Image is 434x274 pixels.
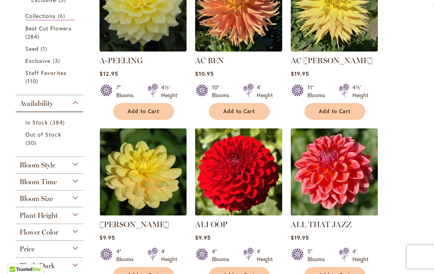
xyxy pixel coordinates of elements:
[212,247,234,263] div: 4" Blooms
[50,118,66,126] span: 384
[25,118,75,126] a: In Stock 384
[223,108,255,115] span: Add to Cart
[195,234,211,241] span: $9.95
[41,44,49,53] span: 1
[100,210,187,217] a: AHOY MATEY
[25,119,48,126] span: In Stock
[20,178,57,186] span: Bloom Time
[257,247,273,263] div: 4' Height
[291,210,378,217] a: ALL THAT JAZZ
[195,210,282,217] a: ALI OOP
[304,103,365,120] button: Add to Cart
[195,220,227,229] a: ALI OOP
[25,69,66,77] span: Staff Favorites
[116,247,138,263] div: 4" Blooms
[100,128,187,215] img: AHOY MATEY
[291,220,352,229] a: ALL THAT JAZZ
[25,45,39,52] span: Seed
[100,234,115,241] span: $9.95
[20,245,35,253] span: Price
[291,234,309,241] span: $19.95
[291,56,373,65] a: AC [PERSON_NAME]
[116,84,138,99] div: 7" Blooms
[25,57,75,65] a: Exclusive
[291,46,378,53] a: AC Jeri
[100,70,118,77] span: $12.95
[25,139,38,147] span: 30
[352,84,368,99] div: 4½' Height
[25,12,56,20] span: Collections
[195,128,282,215] img: ALI OOP
[25,130,75,147] a: Out of Stock 30
[100,220,169,229] a: [PERSON_NAME]
[195,46,282,53] a: AC BEN
[25,44,75,53] a: Seed
[113,103,174,120] button: Add to Cart
[25,57,50,64] span: Exclusive
[20,194,53,203] span: Bloom Size
[25,25,71,32] span: Best Cut Flowers
[308,84,329,99] div: 11" Blooms
[352,247,368,263] div: 4' Height
[161,84,177,99] div: 4½' Height
[20,161,55,169] span: Bloom Style
[209,103,270,120] button: Add to Cart
[25,32,41,41] span: 284
[6,246,28,268] iframe: Launch Accessibility Center
[25,77,40,85] span: 110
[319,108,351,115] span: Add to Cart
[212,84,234,99] div: 10" Blooms
[291,128,378,215] img: ALL THAT JAZZ
[20,228,58,237] span: Flower Color
[25,131,61,138] span: Out of Stock
[20,211,58,220] span: Plant Height
[195,70,214,77] span: $10.95
[308,247,329,263] div: 5" Blooms
[25,12,75,20] a: Collections
[20,99,53,108] span: Availability
[100,46,187,53] a: A-Peeling
[291,70,309,77] span: $19.95
[128,108,160,115] span: Add to Cart
[25,24,75,41] a: Best Cut Flowers
[53,57,62,65] span: 3
[100,56,143,65] a: A-PEELING
[58,12,67,20] span: 6
[257,84,273,99] div: 4' Height
[195,56,224,65] a: AC BEN
[25,69,75,85] a: Staff Favorites
[161,247,177,263] div: 4' Height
